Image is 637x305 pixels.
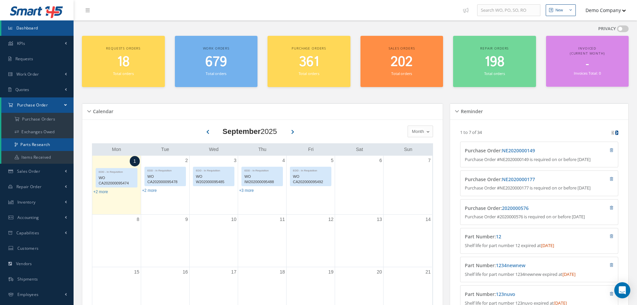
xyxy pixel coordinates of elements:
span: Vendors [16,261,32,266]
span: Invoiced [578,46,596,51]
a: Tuesday [160,145,171,154]
span: 198 [485,53,505,72]
div: WO CA202000095474 [96,174,137,187]
span: Purchase orders [292,46,326,51]
td: September 5, 2025 [287,156,335,215]
span: Repair Order [16,184,42,189]
a: September 21, 2025 [424,267,432,277]
a: September 15, 2025 [133,267,141,277]
div: EDD - In Requisition [290,167,331,173]
a: September 11, 2025 [278,215,286,224]
span: Work Order [16,71,39,77]
td: September 3, 2025 [189,156,238,215]
a: Repair orders 198 Total orders [453,36,536,87]
a: September 1, 2025 [130,156,140,166]
span: Requests orders [106,46,140,51]
small: Total orders [113,71,134,76]
div: WO CA202000095478 [145,173,186,186]
a: Thursday [257,145,268,154]
div: Open Intercom Messenger [614,282,630,298]
span: - [586,58,589,71]
h4: Part Number [465,263,574,269]
span: Requests [15,56,33,62]
span: Month [410,128,424,135]
td: September 14, 2025 [384,214,432,267]
span: Quotes [15,87,29,92]
p: Purchase Order #NE2020000177 is required on or before [DATE] [465,185,614,192]
a: Requests orders 18 Total orders [82,36,165,87]
a: September 2, 2025 [184,156,189,165]
a: 1234newnew [496,262,525,269]
a: Invoiced (Current Month) - Invoices Total: 0 [546,36,629,87]
small: Total orders [484,71,505,76]
a: September 17, 2025 [230,267,238,277]
span: Sales Order [17,168,40,174]
span: Dashboard [16,25,38,31]
a: Monday [111,145,122,154]
a: Purchase Orders [1,113,74,126]
span: KPIs [17,41,25,46]
span: Customers [17,245,39,251]
button: New [546,4,576,16]
td: September 10, 2025 [189,214,238,267]
td: September 12, 2025 [287,214,335,267]
span: : [495,233,501,240]
td: September 2, 2025 [141,156,189,215]
a: September 14, 2025 [424,215,432,224]
h4: Purchase Order [465,177,574,182]
a: Sunday [403,145,414,154]
a: 123nuvo [496,291,515,297]
a: September 16, 2025 [181,267,189,277]
span: Purchase Order [17,102,48,108]
a: NE2020000177 [502,176,535,182]
p: Shelf life for part number 12 expired at [465,242,614,249]
p: Purchase Order #NE2020000149 is required on or before [DATE] [465,156,614,163]
div: EDD - In Requisition [193,167,234,173]
td: September 13, 2025 [335,214,384,267]
span: [DATE] [562,271,575,277]
a: Show 2 more events [142,188,157,193]
small: Total orders [391,71,412,76]
td: September 1, 2025 [92,156,141,215]
td: September 9, 2025 [141,214,189,267]
a: Purchase orders 361 Total orders [268,36,350,87]
h5: Calendar [91,106,113,115]
td: September 7, 2025 [384,156,432,215]
a: September 9, 2025 [184,215,189,224]
button: Demo Company [579,4,626,17]
span: 679 [205,53,227,72]
b: September [223,127,261,136]
a: Show 3 more events [239,188,254,193]
a: September 10, 2025 [230,215,238,224]
a: Items Received [1,151,74,164]
span: : [501,176,535,182]
a: Show 2 more events [93,189,108,194]
span: 18 [117,53,130,72]
a: September 18, 2025 [278,267,286,277]
a: Work orders 679 Total orders [175,36,258,87]
a: Wednesday [208,145,220,154]
span: 202 [391,53,413,72]
a: September 7, 2025 [427,156,432,165]
span: Work orders [203,46,229,51]
span: 361 [299,53,319,72]
h4: Purchase Order [465,148,574,154]
td: September 4, 2025 [238,156,286,215]
td: September 6, 2025 [335,156,384,215]
a: September 6, 2025 [378,156,384,165]
a: Parts Research [1,138,74,151]
p: Purchase Order #2020000576 is required on or before [DATE] [465,214,614,220]
a: September 5, 2025 [329,156,335,165]
a: September 13, 2025 [376,215,384,224]
a: September 19, 2025 [327,267,335,277]
small: Total orders [206,71,226,76]
span: : [501,205,529,211]
a: 12 [496,233,501,240]
span: (Current Month) [570,51,605,56]
a: September 8, 2025 [135,215,141,224]
span: Inventory [17,199,36,205]
span: Employees [17,292,39,297]
div: EDD - In Requisition [145,167,186,173]
a: Exchanges Owed [1,126,74,138]
div: New [555,7,563,13]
